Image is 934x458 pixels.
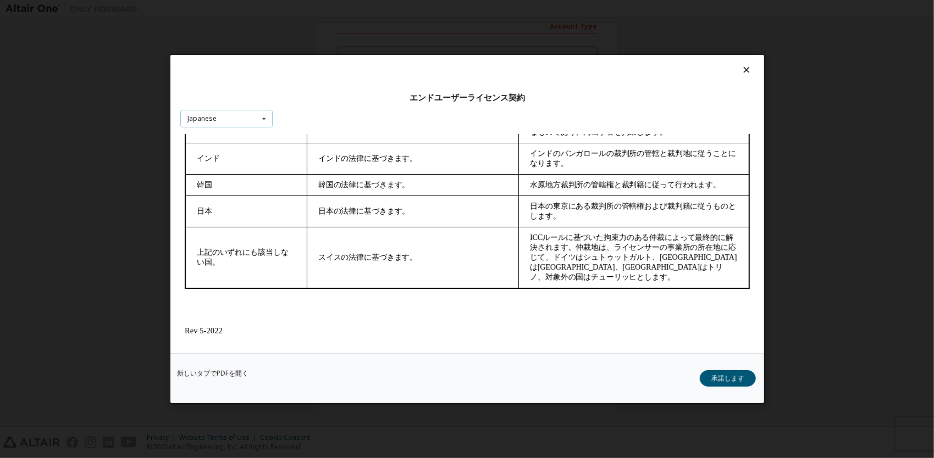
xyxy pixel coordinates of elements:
[339,62,569,93] td: 日本の東京にある裁判所の管轄権および裁判籍に従うものとします。
[126,93,338,154] td: スイスの法律に基づきます。
[177,370,248,377] a: 新しいタブでPDFを開く
[5,62,126,93] td: 日本
[187,115,217,122] div: Japanese
[700,370,756,387] button: 承諾します
[339,9,569,40] td: インドのバンガロールの裁判所の管轄と裁判地に従うことになります。
[5,9,126,40] td: インド
[126,9,338,40] td: インドの法律に基づきます。
[126,62,338,93] td: 日本の法律に基づきます。
[180,92,754,103] div: エンドユーザーライセンス契約
[5,93,126,154] td: 上記のいずれにも該当しない国。
[126,40,338,62] td: 韓国の法律に基づきます。
[5,40,126,62] td: 韓国
[339,93,569,154] td: ICCルールに基づいた拘束力のある仲裁によって最終的に解決されます。仲裁地は、ライセンサーの事業所の所在地に応じて、ドイツはシュトゥットガルト、[GEOGRAPHIC_DATA]は[GEOGRA...
[4,192,570,202] footer: Rev 5-2022
[339,40,569,62] td: 水原地方裁判所の管轄権と裁判籍に従って行われます。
